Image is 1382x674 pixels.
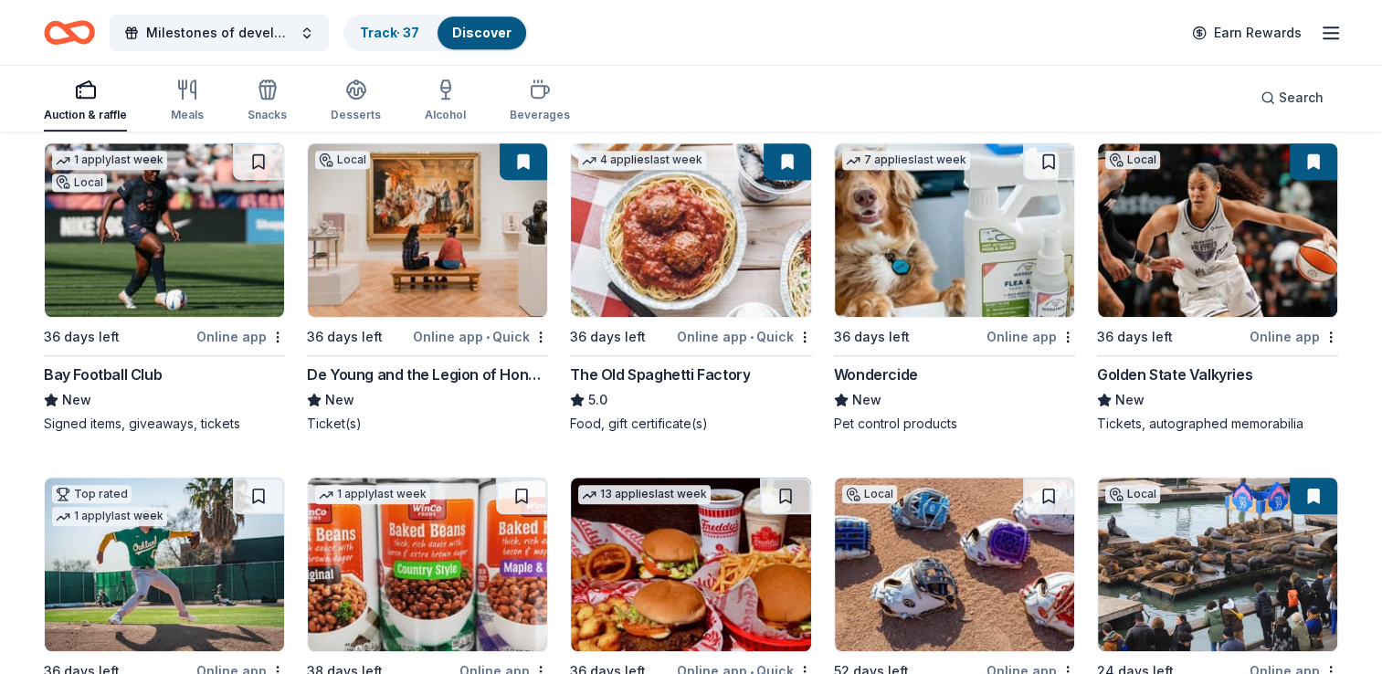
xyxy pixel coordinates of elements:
a: Image for The Old Spaghetti Factory4 applieslast week36 days leftOnline app•QuickThe Old Spaghett... [570,142,811,433]
div: Desserts [331,108,381,122]
div: Signed items, giveaways, tickets [44,415,285,433]
div: Online app [986,325,1075,348]
div: Online app Quick [413,325,548,348]
span: 5.0 [588,389,607,411]
div: Pet control products [834,415,1075,433]
div: Golden State Valkyries [1097,363,1252,385]
span: New [852,389,881,411]
span: Search [1279,87,1324,109]
button: Desserts [331,71,381,132]
a: Image for De Young and the Legion of HonorsLocal36 days leftOnline app•QuickDe Young and the Legi... [307,142,548,433]
div: Local [315,151,370,169]
div: 36 days left [570,326,646,348]
div: Tickets, autographed memorabilia [1097,415,1338,433]
a: Track· 37 [360,25,419,40]
button: Milestones of development celebrates 40 years [110,15,329,51]
img: Image for Wondercide [835,143,1074,317]
a: Earn Rewards [1181,16,1313,49]
div: Online app Quick [677,325,812,348]
div: Ticket(s) [307,415,548,433]
div: Meals [171,108,204,122]
div: 36 days left [307,326,383,348]
div: Alcohol [425,108,466,122]
a: Image for Bay Football Club1 applylast weekLocal36 days leftOnline appBay Football ClubNewSigned ... [44,142,285,433]
span: • [750,330,754,344]
div: 13 applies last week [578,485,711,504]
div: 36 days left [44,326,120,348]
div: 1 apply last week [52,151,167,170]
div: Local [1105,485,1160,503]
div: Online app [1250,325,1338,348]
span: Milestones of development celebrates 40 years [146,22,292,44]
img: Image for WinCo Foods [308,478,547,651]
span: New [62,389,91,411]
div: 4 applies last week [578,151,706,170]
div: Local [1105,151,1160,169]
div: Wondercide [834,363,918,385]
button: Search [1246,79,1338,116]
span: • [486,330,490,344]
div: Bay Football Club [44,363,162,385]
div: Local [52,174,107,192]
div: Local [842,485,897,503]
img: Image for San Francisco Pier 39 [1098,478,1337,651]
button: Snacks [248,71,287,132]
div: 1 apply last week [52,507,167,526]
img: Image for Oakland A's [45,478,284,651]
div: Beverages [510,108,570,122]
a: Home [44,11,95,54]
div: Snacks [248,108,287,122]
div: De Young and the Legion of Honors [307,363,548,385]
div: The Old Spaghetti Factory [570,363,750,385]
button: Meals [171,71,204,132]
img: Image for The Old Spaghetti Factory [571,143,810,317]
button: Track· 37Discover [343,15,528,51]
div: 1 apply last week [315,485,430,504]
div: 36 days left [834,326,910,348]
img: Image for Freddy's Frozen Custard & Steakburgers [571,478,810,651]
button: Auction & raffle [44,71,127,132]
a: Image for Wondercide7 applieslast week36 days leftOnline appWondercideNewPet control products [834,142,1075,433]
img: Image for De Young and the Legion of Honors [308,143,547,317]
img: Image for Bases Loaded –The Baseball and Softball Superstore [835,478,1074,651]
img: Image for Golden State Valkyries [1098,143,1337,317]
div: Top rated [52,485,132,503]
span: New [1115,389,1145,411]
button: Beverages [510,71,570,132]
div: 36 days left [1097,326,1173,348]
a: Discover [452,25,512,40]
div: Online app [196,325,285,348]
div: 7 applies last week [842,151,970,170]
button: Alcohol [425,71,466,132]
div: Food, gift certificate(s) [570,415,811,433]
img: Image for Bay Football Club [45,143,284,317]
div: Auction & raffle [44,108,127,122]
span: New [325,389,354,411]
a: Image for Golden State ValkyriesLocal36 days leftOnline appGolden State ValkyriesNewTickets, auto... [1097,142,1338,433]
